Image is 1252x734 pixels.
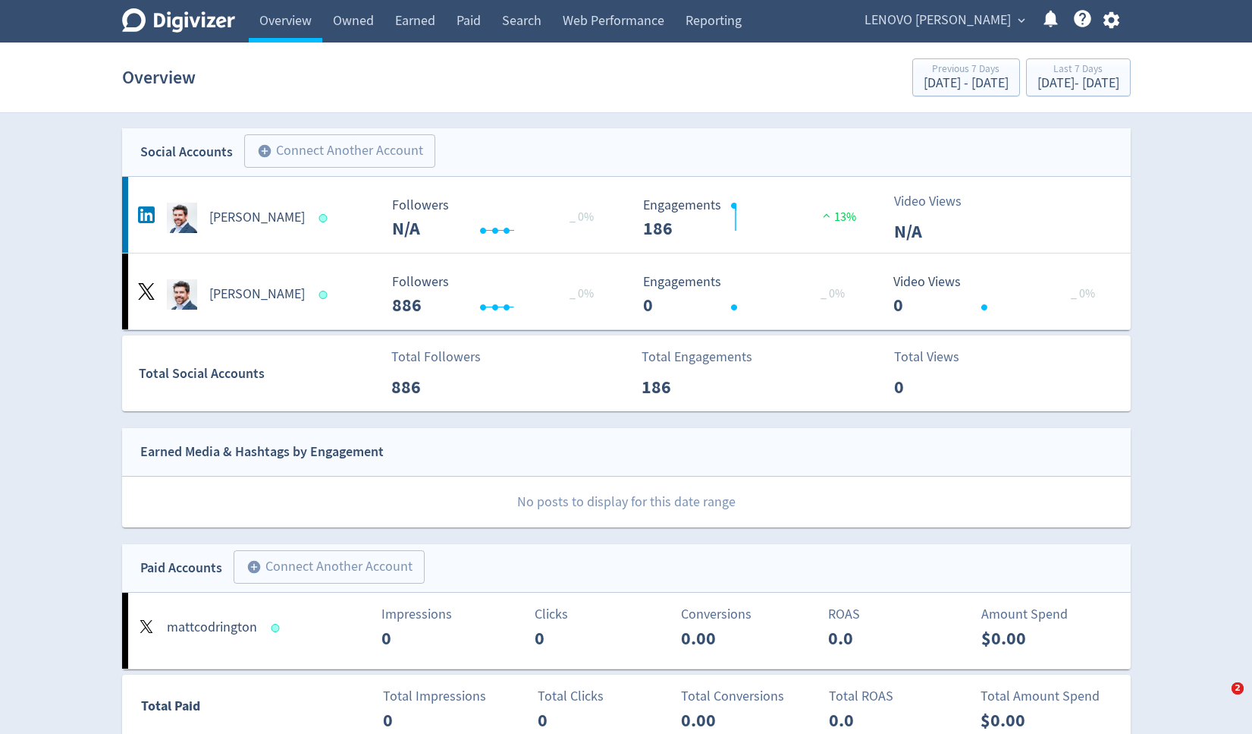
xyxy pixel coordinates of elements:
[829,707,916,734] p: 0.0
[391,347,481,367] p: Total Followers
[828,625,915,652] p: 0.0
[123,477,1131,528] p: No posts to display for this date range
[209,285,305,304] h5: [PERSON_NAME]
[271,624,284,632] span: Data last synced: 1 Oct 2025, 6:01am (AEST)
[222,553,425,584] a: Connect Another Account
[681,604,818,625] p: Conversions
[642,373,729,401] p: 186
[894,218,981,245] p: N/A
[681,686,818,707] p: Total Conversions
[140,141,233,163] div: Social Accounts
[1015,14,1028,27] span: expand_more
[535,604,672,625] p: Clicks
[894,191,981,212] p: Video Views
[819,209,856,225] span: 13%
[819,209,834,221] img: positive-performance.svg
[318,214,331,222] span: Data last synced: 1 Oct 2025, 12:01am (AEST)
[140,557,222,579] div: Paid Accounts
[381,625,469,652] p: 0
[681,625,768,652] p: 0.00
[538,686,675,707] p: Total Clicks
[642,347,752,367] p: Total Engagements
[981,707,1068,734] p: $0.00
[864,8,1011,33] span: LENOVO [PERSON_NAME]
[570,286,594,301] span: _ 0%
[894,373,981,401] p: 0
[384,275,612,315] svg: Followers ---
[635,275,863,315] svg: Engagements 0
[886,275,1113,315] svg: Video Views 0
[244,134,435,168] button: Connect Another Account
[167,203,197,233] img: Matt Codrington undefined
[1200,682,1237,719] iframe: Intercom live chat
[233,137,435,168] a: Connect Another Account
[167,619,257,637] h5: mattcodrington
[570,209,594,225] span: _ 0%
[257,143,272,159] span: add_circle
[981,604,1119,625] p: Amount Spend
[209,209,305,227] h5: [PERSON_NAME]
[538,707,625,734] p: 0
[1037,64,1119,77] div: Last 7 Days
[234,550,425,584] button: Connect Another Account
[1026,58,1131,96] button: Last 7 Days[DATE]- [DATE]
[635,198,863,238] svg: Engagements 186
[122,177,1131,253] a: Matt Codrington undefined[PERSON_NAME] Followers --- _ 0% Followers N/A Engagements 186 Engagemen...
[384,198,612,238] svg: Followers ---
[139,363,381,385] div: Total Social Accounts
[821,286,845,301] span: _ 0%
[383,686,520,707] p: Total Impressions
[859,8,1029,33] button: LENOVO [PERSON_NAME]
[981,625,1068,652] p: $0.00
[924,64,1009,77] div: Previous 7 Days
[122,53,196,102] h1: Overview
[246,559,262,575] span: add_circle
[140,441,384,463] div: Earned Media & Hashtags by Engagement
[381,604,519,625] p: Impressions
[829,686,966,707] p: Total ROAS
[1037,77,1119,90] div: [DATE] - [DATE]
[912,58,1020,96] button: Previous 7 Days[DATE] - [DATE]
[391,373,479,401] p: 886
[122,593,1131,669] a: mattcodringtonImpressions0Clicks0Conversions0.00ROAS0.0Amount Spend$0.00
[981,686,1118,707] p: Total Amount Spend
[318,291,331,299] span: Data last synced: 1 Oct 2025, 12:01pm (AEST)
[167,279,197,310] img: Matt C undefined
[535,625,622,652] p: 0
[1232,682,1244,695] span: 2
[828,604,965,625] p: ROAS
[681,707,768,734] p: 0.00
[1071,286,1095,301] span: _ 0%
[122,254,1131,329] a: Matt C undefined[PERSON_NAME] Followers --- _ 0% Followers 886 Engagements 0 Engagements 0 _ 0% V...
[894,347,981,367] p: Total Views
[123,695,290,724] div: Total Paid
[383,707,470,734] p: 0
[924,77,1009,90] div: [DATE] - [DATE]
